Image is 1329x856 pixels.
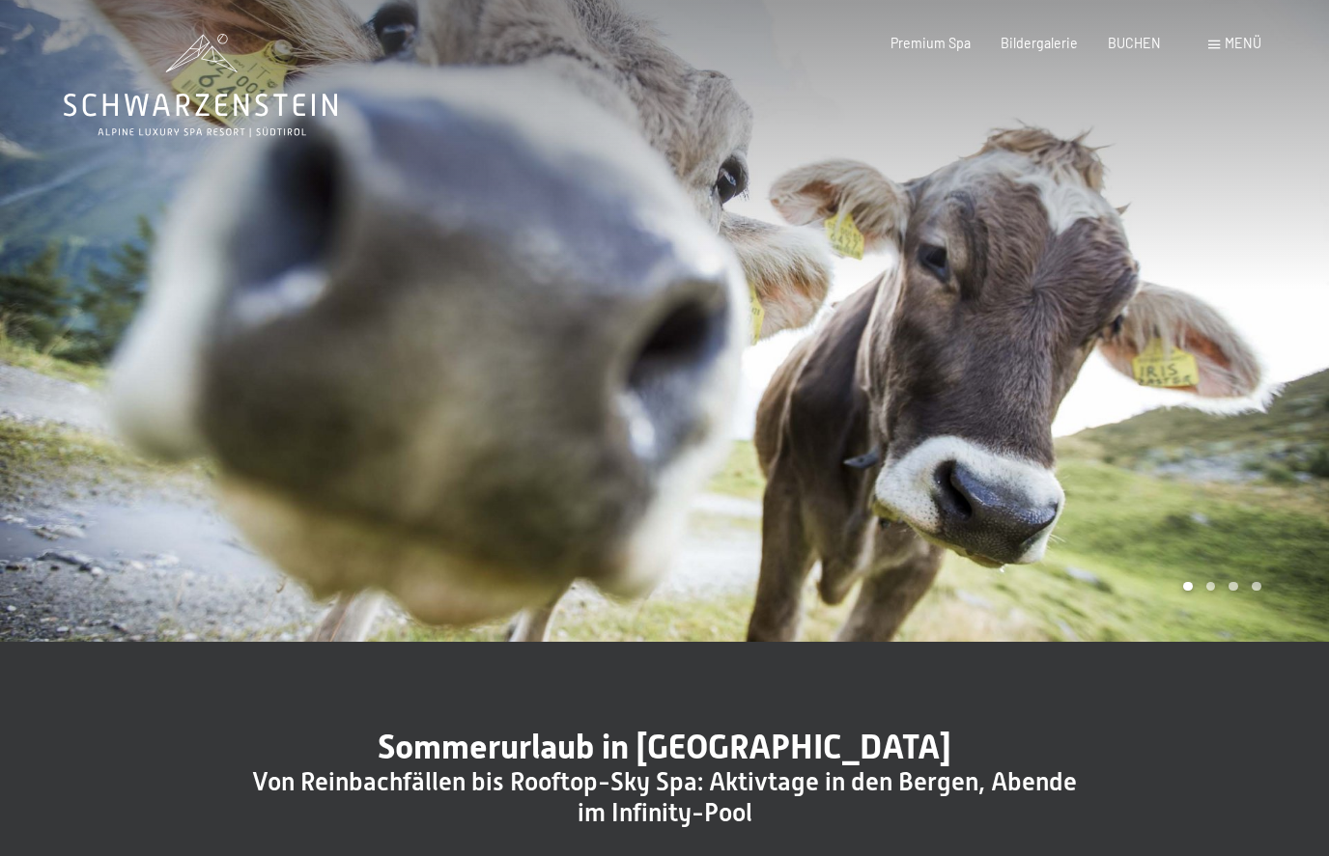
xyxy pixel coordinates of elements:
a: Bildergalerie [1001,35,1078,51]
div: Carousel Page 3 [1229,582,1238,592]
span: Menü [1225,35,1261,51]
div: Carousel Page 4 [1252,582,1261,592]
a: Premium Spa [891,35,971,51]
span: Sommerurlaub in [GEOGRAPHIC_DATA] [378,727,951,766]
div: Carousel Pagination [1176,582,1261,592]
span: Von Reinbachfällen bis Rooftop-Sky Spa: Aktivtage in den Bergen, Abende im Infinity-Pool [252,767,1077,827]
div: Carousel Page 2 [1206,582,1216,592]
a: BUCHEN [1108,35,1161,51]
div: Carousel Page 1 (Current Slide) [1183,582,1193,592]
